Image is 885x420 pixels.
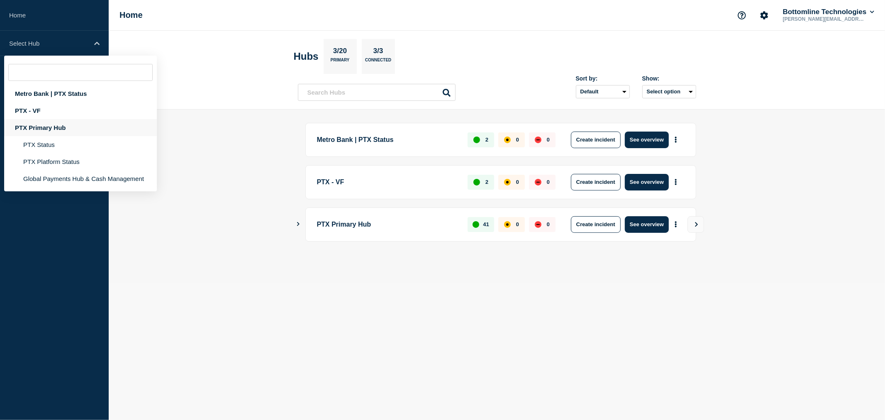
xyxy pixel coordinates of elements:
li: PTX Status [4,136,157,153]
p: [PERSON_NAME][EMAIL_ADDRESS][PERSON_NAME][DOMAIN_NAME] [781,16,868,22]
div: up [473,221,479,228]
p: 0 [547,179,550,185]
p: Metro Bank | PTX Status [317,132,458,148]
button: See overview [625,216,669,233]
button: Show Connected Hubs [296,221,300,227]
div: affected [504,137,511,143]
button: Create incident [571,216,621,233]
h2: Hubs [294,51,319,62]
p: Connected [365,58,391,66]
button: Account settings [756,7,773,24]
p: 0 [516,221,519,227]
input: Search Hubs [298,84,456,101]
p: PTX Primary Hub [317,216,458,233]
p: 0 [516,179,519,185]
li: Global Payments Hub & Cash Management [4,170,157,187]
p: 2 [485,179,488,185]
button: Select option [642,85,696,98]
div: Metro Bank | PTX Status [4,85,157,102]
button: More actions [670,174,681,190]
select: Sort by [576,85,630,98]
button: See overview [625,174,669,190]
div: affected [504,179,511,186]
h1: Home [119,10,143,20]
div: affected [504,221,511,228]
button: More actions [670,217,681,232]
p: PTX - VF [317,174,458,190]
button: See overview [625,132,669,148]
p: 0 [516,137,519,143]
div: up [473,179,480,186]
p: 3/3 [370,47,386,58]
p: 0 [547,137,550,143]
div: PTX Primary Hub [4,119,157,136]
button: Bottomline Technologies [781,8,876,16]
button: Create incident [571,174,621,190]
p: 0 [547,221,550,227]
div: Sort by: [576,75,630,82]
div: Show: [642,75,696,82]
button: Create incident [571,132,621,148]
div: PTX - VF [4,102,157,119]
button: More actions [670,132,681,147]
p: 41 [483,221,489,227]
div: down [535,137,541,143]
div: up [473,137,480,143]
p: 2 [485,137,488,143]
p: Select Hub [9,40,89,47]
li: PTX Platform Status [4,153,157,170]
p: Primary [331,58,350,66]
button: Support [733,7,751,24]
p: 3/20 [330,47,350,58]
div: down [535,221,541,228]
button: View [688,216,704,233]
div: down [535,179,541,186]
